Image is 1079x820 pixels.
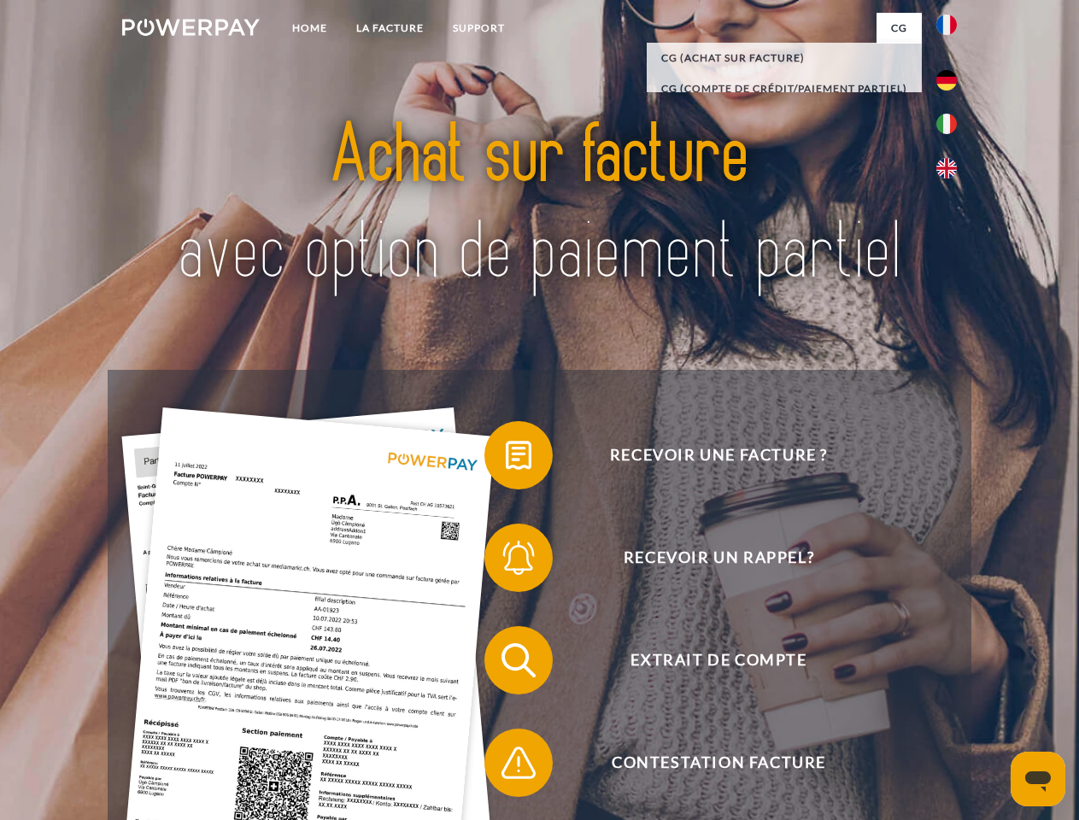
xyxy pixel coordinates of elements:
[497,434,540,477] img: qb_bill.svg
[647,43,922,73] a: CG (achat sur facture)
[484,626,929,694] button: Extrait de compte
[509,421,928,489] span: Recevoir une facture ?
[647,73,922,104] a: CG (Compte de crédit/paiement partiel)
[1011,752,1065,806] iframe: Bouton de lancement de la fenêtre de messagerie
[484,729,929,797] button: Contestation Facture
[484,524,929,592] button: Recevoir un rappel?
[484,421,929,489] button: Recevoir une facture ?
[497,741,540,784] img: qb_warning.svg
[278,13,342,44] a: Home
[936,158,957,179] img: en
[497,639,540,682] img: qb_search.svg
[936,70,957,91] img: de
[497,536,540,579] img: qb_bell.svg
[936,114,957,134] img: it
[342,13,438,44] a: LA FACTURE
[438,13,519,44] a: Support
[509,729,928,797] span: Contestation Facture
[163,82,916,327] img: title-powerpay_fr.svg
[122,19,260,36] img: logo-powerpay-white.svg
[877,13,922,44] a: CG
[509,524,928,592] span: Recevoir un rappel?
[936,15,957,35] img: fr
[509,626,928,694] span: Extrait de compte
